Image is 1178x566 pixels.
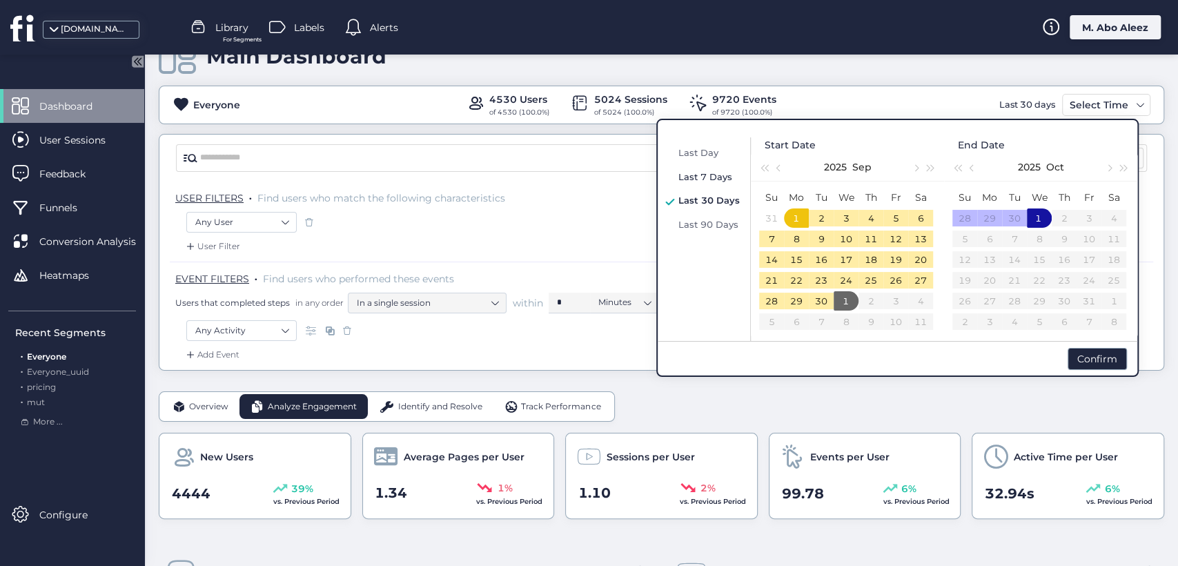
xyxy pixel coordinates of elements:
[513,296,543,310] span: within
[678,171,732,182] span: Last 7 Days
[912,251,929,268] div: 20
[863,231,879,247] div: 11
[39,200,98,215] span: Funnels
[184,240,240,253] div: User Filter
[249,189,252,203] span: .
[858,208,883,228] td: 2025-09-04
[195,320,288,341] nz-select-item: Any Activity
[788,251,805,268] div: 15
[27,397,45,407] span: mut
[858,228,883,249] td: 2025-09-11
[1077,187,1101,208] th: Fri
[965,153,980,181] button: Previous month (PageUp)
[809,249,834,270] td: 2025-09-16
[1013,449,1117,465] span: Active Time per User
[15,325,136,340] div: Recent Segments
[809,187,834,208] th: Tue
[787,210,804,226] div: 1
[784,208,809,228] td: 2025-09-01
[912,231,929,247] div: 13
[996,94,1059,116] div: Last 30 days
[813,251,829,268] div: 16
[1002,187,1027,208] th: Tue
[215,20,248,35] span: Library
[1052,187,1077,208] th: Thu
[39,234,157,249] span: Conversion Analysis
[404,449,524,465] span: Average Pages per User
[759,249,784,270] td: 2025-09-14
[61,23,130,36] div: [DOMAIN_NAME]
[195,212,288,233] nz-select-item: Any User
[883,187,908,208] th: Fri
[21,349,23,362] span: .
[21,379,23,392] span: .
[712,92,776,107] div: 9720 Events
[838,210,854,226] div: 3
[257,192,505,204] span: Find users who match the following characteristics
[1101,187,1126,208] th: Sat
[193,97,240,113] div: Everyone
[1027,187,1052,208] th: Wed
[887,210,904,226] div: 5
[958,137,1005,153] span: End Date
[21,364,23,377] span: .
[784,249,809,270] td: 2025-09-15
[357,293,498,313] nz-select-item: In a single session
[678,147,718,158] span: Last Day
[21,394,23,407] span: .
[255,270,257,284] span: .
[172,483,210,505] span: 4444
[838,272,854,289] div: 24
[901,481,916,496] span: 6%
[763,293,780,309] div: 28
[521,400,600,413] span: Track Performance
[809,228,834,249] td: 2025-09-09
[809,208,834,228] td: 2025-09-02
[1116,153,1131,181] button: Next year (Control + right)
[834,291,858,311] td: 2025-10-01
[1066,97,1132,113] div: Select Time
[489,107,549,118] div: of 4530 (100.0%)
[1046,153,1063,181] button: Oct
[813,210,829,226] div: 2
[912,272,929,289] div: 27
[294,20,324,35] span: Labels
[476,497,542,506] span: vs. Previous Period
[883,249,908,270] td: 2025-09-19
[883,497,949,506] span: vs. Previous Period
[700,480,716,496] span: 2%
[981,210,998,226] div: 29
[39,268,110,283] span: Heatmaps
[863,210,879,226] div: 4
[39,133,126,148] span: User Sessions
[293,297,344,309] span: in any order
[763,272,780,289] div: 21
[268,400,357,413] span: Analyze Engagement
[763,231,780,247] div: 7
[206,43,386,69] div: Main Dashboard
[837,293,854,309] div: 1
[759,187,784,208] th: Sun
[908,208,933,228] td: 2025-09-06
[1070,15,1161,39] div: M. Abo Aleez
[765,137,816,153] span: Start Date
[858,187,883,208] th: Thu
[223,35,262,44] span: For Segments
[1002,208,1027,228] td: 2025-09-30
[27,351,66,362] span: Everyone
[763,210,780,226] div: 31
[607,449,695,465] span: Sessions per User
[887,231,904,247] div: 12
[813,231,829,247] div: 9
[763,251,780,268] div: 14
[1104,481,1119,496] span: 6%
[985,483,1034,505] span: 32.94s
[863,272,879,289] div: 25
[923,153,938,181] button: Next year (Control + right)
[788,231,805,247] div: 8
[809,291,834,311] td: 2025-09-30
[908,270,933,291] td: 2025-09-27
[1030,210,1046,226] div: 1
[263,273,454,285] span: Find users who performed these events
[759,228,784,249] td: 2025-09-07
